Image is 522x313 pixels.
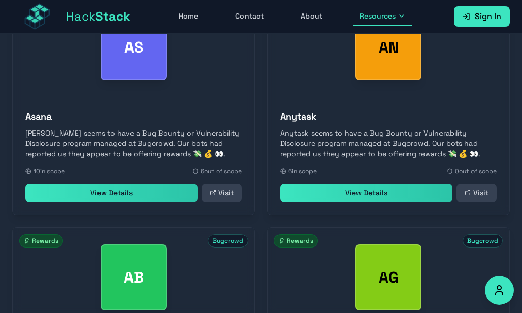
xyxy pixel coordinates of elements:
[19,234,63,248] span: Rewards
[172,7,204,26] a: Home
[353,7,412,26] button: Resources
[274,234,318,248] span: Rewards
[201,167,242,175] span: 6 out of scope
[101,14,167,80] div: Asana
[355,14,421,80] div: Anytask
[280,128,497,159] p: Anytask seems to have a Bug Bounty or Vulnerability Disclosure program managed at Bugcrowd. Our b...
[25,184,198,202] a: View Details
[295,7,329,26] a: About
[454,6,510,27] a: Sign In
[25,109,242,124] h3: Asana
[360,11,396,21] span: Resources
[229,7,270,26] a: Contact
[95,8,130,24] span: Stack
[66,8,130,25] span: Hack
[288,167,317,175] span: 6 in scope
[455,167,497,175] span: 0 out of scope
[101,244,167,310] div: Afterpay Bug Bounty Program
[202,184,242,202] a: Visit
[25,128,242,159] p: [PERSON_NAME] seems to have a Bug Bounty or Vulnerability Disclosure program managed at Bugcrowd....
[475,10,501,23] span: Sign In
[456,184,497,202] a: Visit
[208,234,248,248] span: Bugcrowd
[463,234,503,248] span: Bugcrowd
[355,244,421,310] div: Acorns Grow, Inc.
[280,184,452,202] a: View Details
[485,276,514,305] button: Accessibility Options
[34,167,65,175] span: 10 in scope
[280,109,497,124] h3: Anytask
